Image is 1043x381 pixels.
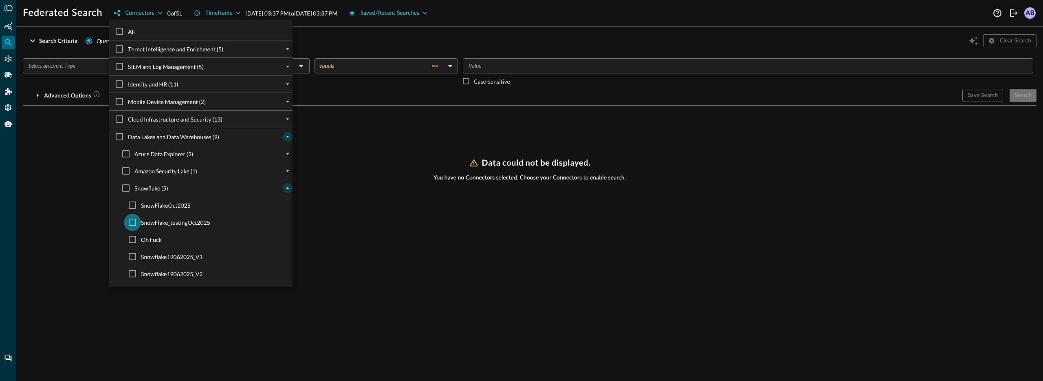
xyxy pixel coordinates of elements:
[283,149,293,159] button: expand
[141,201,191,210] span: SnowFlakeOct2025
[128,45,223,53] span: Threat Intelligence and Enrichment (5)
[128,133,219,141] span: Data Lakes and Data Warehouses (9)
[141,253,203,261] span: Snowflake19062025_V1
[141,270,203,278] span: Snowflake19062025_V2
[283,166,293,176] button: expand
[283,44,293,54] button: expand
[283,62,293,71] button: expand
[283,97,293,106] button: expand
[141,235,162,244] span: Oh Fuck
[283,79,293,89] button: expand
[128,97,206,106] span: Mobile Device Management (2)
[134,167,197,175] span: Amazon Security Lake (1)
[128,80,178,89] span: Identity and HR (11)
[283,114,293,124] button: expand
[128,27,135,36] span: All
[283,132,293,142] button: collapse
[128,62,204,71] span: SIEM and Log Management (5)
[134,184,168,193] span: Snowflake (5)
[128,115,222,124] span: Cloud Infrastructure and Security (13)
[283,183,293,193] button: collapse
[141,218,210,227] span: SnowFlake_testingOct2025
[134,150,193,158] span: Azure Data Explorer (2)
